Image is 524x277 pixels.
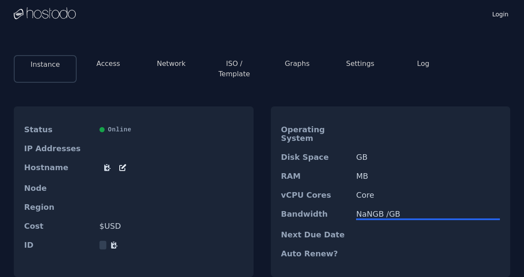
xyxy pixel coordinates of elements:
dt: Bandwidth [281,210,350,220]
dd: MB [356,172,500,181]
dt: Next Due Date [281,230,350,239]
a: Login [490,8,510,19]
dt: Node [24,184,93,193]
dt: Auto Renew? [281,249,350,258]
dt: Disk Space [281,153,350,162]
button: Network [157,59,186,69]
button: Instance [31,59,60,70]
button: Access [96,59,120,69]
div: Online [99,125,243,134]
dt: Region [24,203,93,212]
div: NaN GB / GB [356,210,500,218]
dt: Hostname [24,163,93,174]
dt: Status [24,125,93,134]
dt: Operating System [281,125,350,143]
dt: Cost [24,222,93,230]
dd: $ USD [99,222,243,230]
dt: IP Addresses [24,144,93,153]
button: Settings [346,59,375,69]
button: ISO / Template [210,59,259,79]
dt: vCPU Cores [281,191,350,199]
dd: GB [356,153,500,162]
button: Log [417,59,430,69]
img: Logo [14,7,76,20]
dd: Core [356,191,500,199]
button: Graphs [285,59,310,69]
dt: RAM [281,172,350,181]
dt: ID [24,241,93,249]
